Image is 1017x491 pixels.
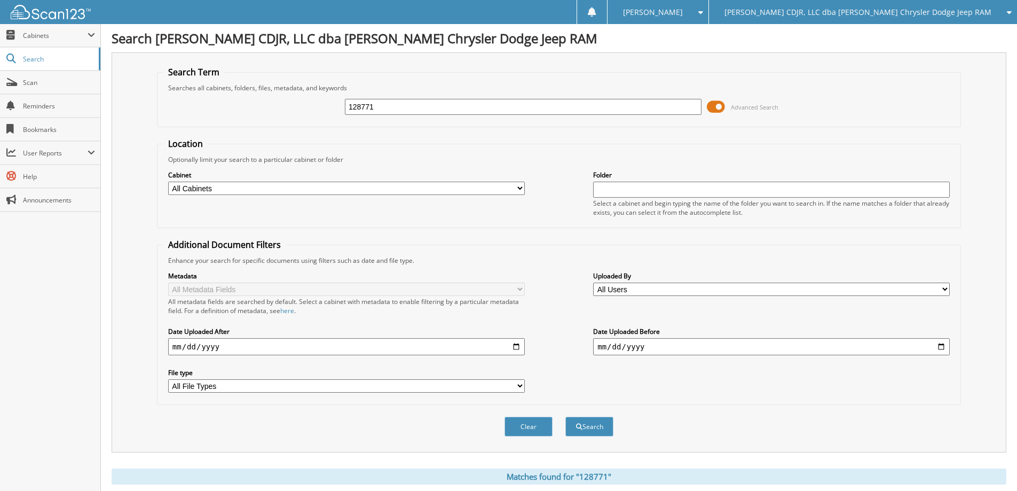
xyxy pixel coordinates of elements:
[593,271,950,280] label: Uploaded By
[11,5,91,19] img: scan123-logo-white.svg
[168,170,525,180] label: Cabinet
[23,149,88,158] span: User Reports
[163,256,955,265] div: Enhance your search for specific documents using filters such as date and file type.
[731,103,778,111] span: Advanced Search
[163,155,955,164] div: Optionally limit your search to a particular cabinet or folder
[593,327,950,336] label: Date Uploaded Before
[163,239,286,251] legend: Additional Document Filters
[112,469,1006,485] div: Matches found for "128771"
[23,54,93,64] span: Search
[168,327,525,336] label: Date Uploaded After
[168,271,525,280] label: Metadata
[23,196,95,205] span: Announcements
[23,125,95,134] span: Bookmarks
[112,29,1006,47] h1: Search [PERSON_NAME] CDJR, LLC dba [PERSON_NAME] Chrysler Dodge Jeep RAM
[163,138,208,150] legend: Location
[623,9,683,15] span: [PERSON_NAME]
[280,306,294,315] a: here
[23,102,95,111] span: Reminders
[593,170,950,180] label: Folder
[593,338,950,355] input: end
[23,78,95,87] span: Scan
[168,297,525,315] div: All metadata fields are searched by default. Select a cabinet with metadata to enable filtering b...
[724,9,991,15] span: [PERSON_NAME] CDJR, LLC dba [PERSON_NAME] Chrysler Dodge Jeep RAM
[168,368,525,377] label: File type
[593,199,950,217] div: Select a cabinet and begin typing the name of the folder you want to search in. If the name match...
[23,31,88,40] span: Cabinets
[163,83,955,92] div: Searches all cabinets, folders, files, metadata, and keywords
[23,172,95,181] span: Help
[565,417,613,437] button: Search
[163,66,225,78] legend: Search Term
[168,338,525,355] input: start
[504,417,553,437] button: Clear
